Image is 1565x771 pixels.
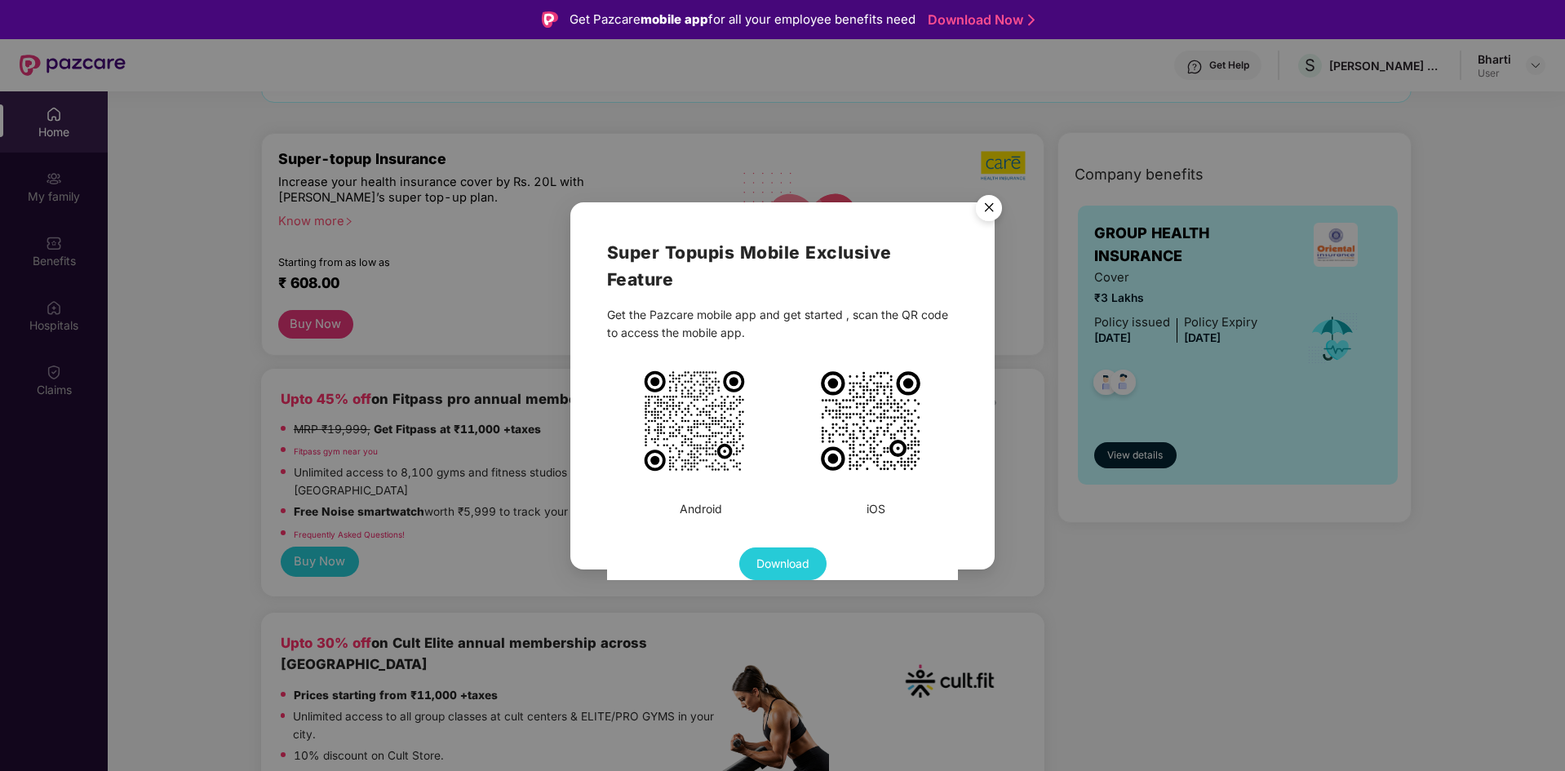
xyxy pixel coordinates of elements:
[739,547,827,579] button: Download
[641,367,747,473] img: PiA8c3ZnIHdpZHRoPSIxMDE1IiBoZWlnaHQ9IjEwMTUiIHZpZXdCb3g9Ii0xIC0xIDM1IDM1IiB4bWxucz0iaHR0cDovL3d3d...
[680,499,722,517] div: Android
[641,11,708,27] strong: mobile app
[867,499,885,517] div: iOS
[966,187,1010,231] button: Close
[928,11,1030,29] a: Download Now
[966,187,1012,233] img: svg+xml;base64,PHN2ZyB4bWxucz0iaHR0cDovL3d3dy53My5vcmcvMjAwMC9zdmciIHdpZHRoPSI1NiIgaGVpZ2h0PSI1Ni...
[607,305,958,341] div: Get the Pazcare mobile app and get started , scan the QR code to access the mobile app.
[1028,11,1035,29] img: Stroke
[542,11,558,28] img: Logo
[818,367,924,473] img: PiA8c3ZnIHdpZHRoPSIxMDIzIiBoZWlnaHQ9IjEwMjMiIHZpZXdCb3g9Ii0xIC0xIDMxIDMxIiB4bWxucz0iaHR0cDovL3d3d...
[570,10,916,29] div: Get Pazcare for all your employee benefits need
[607,238,958,292] h2: Super Topup is Mobile Exclusive Feature
[756,554,809,572] span: Download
